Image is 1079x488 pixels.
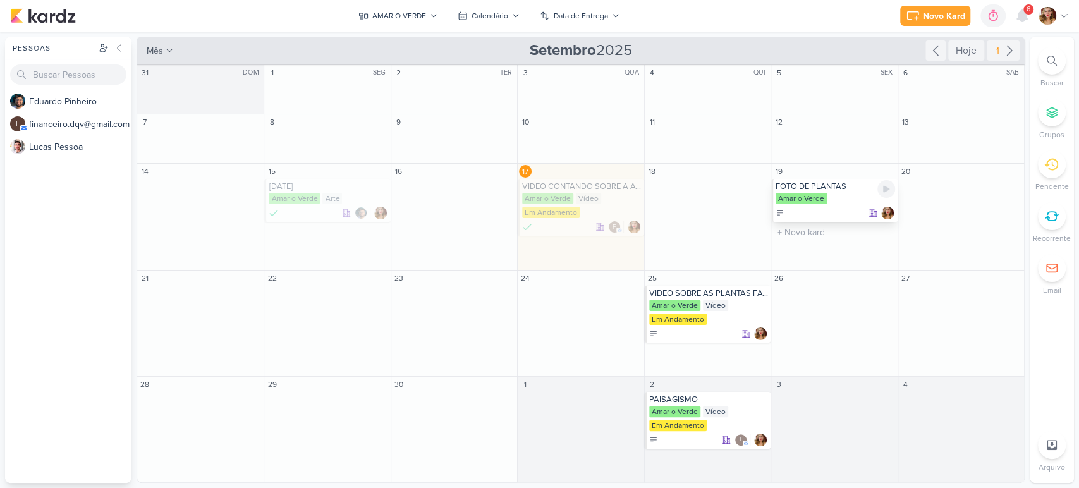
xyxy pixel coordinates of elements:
[649,420,707,431] div: Em Andamento
[522,221,532,233] div: Finalizado
[881,68,896,78] div: SEX
[519,165,532,178] div: 17
[10,139,25,154] img: Lucas Pessoa
[776,193,827,204] div: Amar o Verde
[1035,181,1069,192] p: Pendente
[519,116,532,128] div: 10
[649,436,658,444] div: A Fazer
[613,224,616,231] p: f
[576,193,601,204] div: Vídeo
[1039,7,1056,25] img: Thaís Leite
[269,193,320,204] div: Amar o Verde
[649,394,768,405] div: PAISAGISMO
[628,221,640,233] div: Responsável: Thaís Leite
[753,68,769,78] div: QUI
[608,221,621,233] div: financeiro.dqv@gmail.com
[923,9,965,23] div: Novo Kard
[522,193,573,204] div: Amar o Verde
[29,95,131,108] div: E d u a r d o P i n h e i r o
[1030,47,1074,88] li: Ctrl + F
[740,437,743,443] p: f
[649,329,658,338] div: A Fazer
[899,66,912,79] div: 6
[29,118,131,131] div: f i n a n c e i r o . d q v @ g m a i l . c o m
[754,434,767,446] img: Thaís Leite
[1006,68,1023,78] div: SAB
[899,116,912,128] div: 13
[772,165,785,178] div: 19
[393,116,405,128] div: 9
[1040,77,1064,88] p: Buscar
[393,272,405,284] div: 23
[10,64,126,85] input: Buscar Pessoas
[374,207,387,219] div: Responsável: Thaís Leite
[1039,461,1065,473] p: Arquivo
[29,140,131,154] div: L u c a s P e s s o a
[138,272,151,284] div: 21
[776,209,784,217] div: A Fazer
[1039,129,1064,140] p: Grupos
[735,434,747,446] div: financeiro.dqv@gmail.com
[10,8,76,23] img: kardz.app
[373,68,389,78] div: SEG
[138,378,151,391] div: 28
[735,434,750,446] div: Colaboradores: financeiro.dqv@gmail.com
[10,116,25,131] div: financeiro.dqv@gmail.com
[138,116,151,128] div: 7
[881,207,894,219] div: Responsável: Thaís Leite
[649,406,700,417] div: Amar o Verde
[1033,233,1071,244] p: Recorrente
[265,272,278,284] div: 22
[877,180,895,198] div: Ligar relógio
[772,116,785,128] div: 12
[530,41,596,59] strong: Setembro
[265,66,278,79] div: 1
[754,327,767,340] img: Thaís Leite
[519,272,532,284] div: 24
[774,224,894,240] input: + Novo kard
[899,378,912,391] div: 4
[754,327,767,340] div: Responsável: Thaís Leite
[881,207,894,219] img: Thaís Leite
[649,314,707,325] div: Em Andamento
[355,207,367,219] img: Eduardo Pinheiro
[772,66,785,79] div: 5
[703,300,728,311] div: Vídeo
[374,207,387,219] img: Thaís Leite
[355,207,370,219] div: Colaboradores: Eduardo Pinheiro
[646,116,659,128] div: 11
[500,68,516,78] div: TER
[1027,4,1030,15] span: 6
[772,378,785,391] div: 3
[138,66,151,79] div: 31
[393,378,405,391] div: 30
[899,165,912,178] div: 20
[269,181,387,192] div: DIA DO CLIENTE
[646,378,659,391] div: 2
[754,434,767,446] div: Responsável: Thaís Leite
[899,272,912,284] div: 27
[649,288,768,298] div: VIDEO SOBRE AS PLANTAS FAVORITAS
[269,207,279,219] div: Finalizado
[265,378,278,391] div: 29
[10,42,96,54] div: Pessoas
[519,66,532,79] div: 3
[900,6,970,26] button: Novo Kard
[16,121,20,128] p: f
[519,378,532,391] div: 1
[147,44,163,58] span: mês
[776,181,894,192] div: FOTO DE PLANTAS
[243,68,262,78] div: DOM
[322,193,342,204] div: Arte
[530,40,632,61] span: 2025
[608,221,624,233] div: Colaboradores: financeiro.dqv@gmail.com
[989,44,1002,58] div: +1
[393,66,405,79] div: 2
[1043,284,1061,296] p: Email
[646,66,659,79] div: 4
[522,207,580,218] div: Em Andamento
[772,272,785,284] div: 26
[522,181,641,192] div: VIDEO CONTANDO SOBRE A AVO
[138,165,151,178] div: 14
[628,221,640,233] img: Thaís Leite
